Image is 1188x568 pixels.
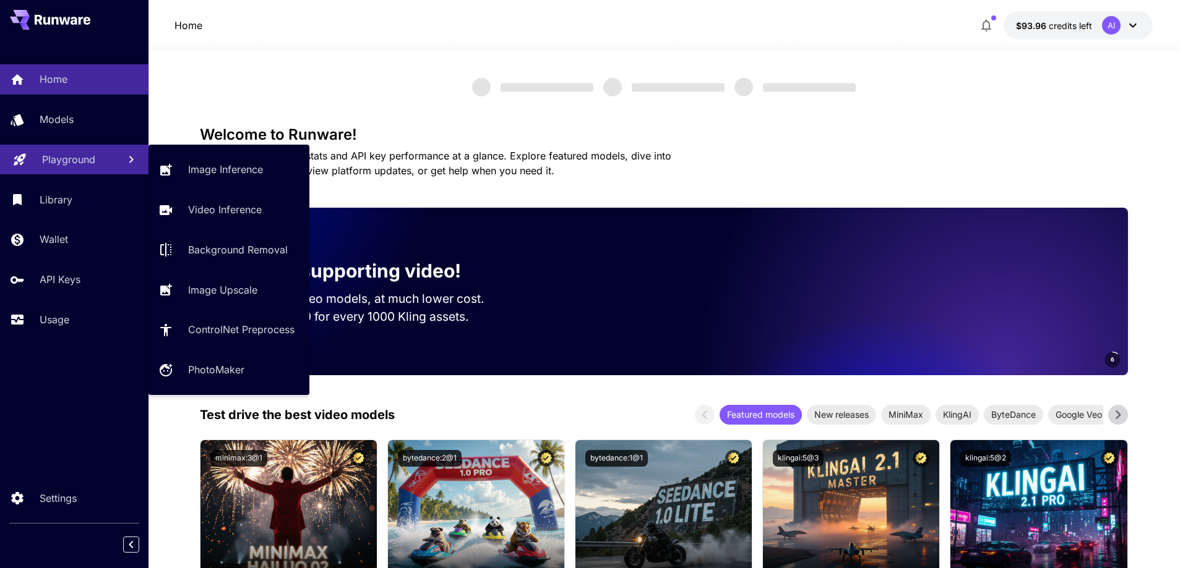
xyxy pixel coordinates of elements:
[585,450,648,467] button: bytedance:1@1
[148,195,309,225] a: Video Inference
[1102,16,1121,35] div: AI
[123,536,139,553] button: Collapse sidebar
[148,274,309,305] a: Image Upscale
[807,408,876,421] span: New releases
[1101,450,1117,467] button: Certified Model – Vetted for best performance and includes a commercial license.
[220,308,508,326] p: Save up to $500 for every 1000 Kling assets.
[398,450,462,467] button: bytedance:2@1
[188,362,244,377] p: PhotoMaker
[40,192,72,207] p: Library
[913,450,929,467] button: Certified Model – Vetted for best performance and includes a commercial license.
[40,312,69,327] p: Usage
[1049,20,1092,31] span: credits left
[725,450,742,467] button: Certified Model – Vetted for best performance and includes a commercial license.
[1016,19,1092,32] div: $93.9622
[132,533,148,556] div: Collapse sidebar
[188,322,295,337] p: ControlNet Preprocess
[720,408,802,421] span: Featured models
[1048,408,1109,421] span: Google Veo
[254,257,461,285] p: Now supporting video!
[188,202,262,217] p: Video Inference
[881,408,931,421] span: MiniMax
[960,450,1011,467] button: klingai:5@2
[984,408,1043,421] span: ByteDance
[538,450,554,467] button: Certified Model – Vetted for best performance and includes a commercial license.
[40,112,74,127] p: Models
[174,18,202,33] nav: breadcrumb
[350,450,367,467] button: Certified Model – Vetted for best performance and includes a commercial license.
[200,405,395,424] p: Test drive the best video models
[200,150,671,177] span: Check out your usage stats and API key performance at a glance. Explore featured models, dive int...
[188,242,288,257] p: Background Removal
[40,491,77,506] p: Settings
[148,355,309,385] a: PhotoMaker
[1111,355,1114,364] span: 6
[773,450,824,467] button: klingai:5@3
[188,282,257,297] p: Image Upscale
[148,315,309,345] a: ControlNet Preprocess
[40,232,68,247] p: Wallet
[174,18,202,33] p: Home
[1004,11,1153,40] button: $93.9622
[200,126,1128,143] h3: Welcome to Runware!
[42,152,95,167] p: Playground
[936,408,979,421] span: KlingAI
[210,450,267,467] button: minimax:3@1
[40,272,80,287] p: API Keys
[188,162,263,177] p: Image Inference
[148,155,309,185] a: Image Inference
[148,235,309,265] a: Background Removal
[40,72,67,87] p: Home
[1016,20,1049,31] span: $93.96
[220,290,508,308] p: Run the best video models, at much lower cost.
